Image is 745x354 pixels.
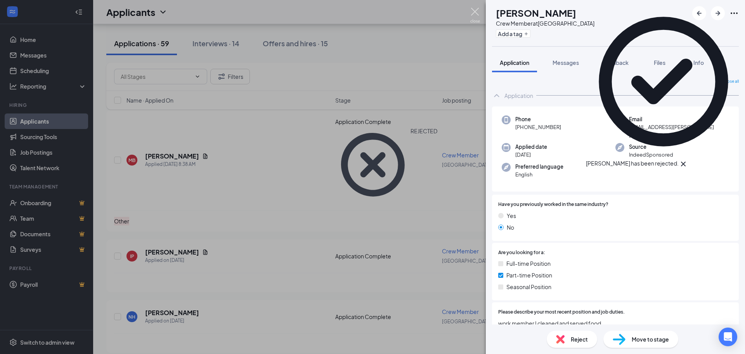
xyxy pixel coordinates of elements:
[515,143,547,151] span: Applied date
[506,259,551,268] span: Full-time Position
[632,335,669,344] span: Move to stage
[492,91,501,100] svg: ChevronUp
[506,283,551,291] span: Seasonal Position
[586,4,741,159] svg: CheckmarkCircle
[506,271,552,279] span: Part-time Position
[586,159,679,169] div: [PERSON_NAME] has been rejected.
[496,30,530,38] button: PlusAdd a tag
[507,223,514,232] span: No
[515,163,563,171] span: Preferred language
[500,59,529,66] span: Application
[507,211,516,220] span: Yes
[524,31,528,36] svg: Plus
[515,171,563,178] span: English
[515,151,547,159] span: [DATE]
[679,159,688,169] svg: Cross
[496,6,576,19] h1: [PERSON_NAME]
[496,19,594,27] div: Crew Member at [GEOGRAPHIC_DATA]
[515,115,561,123] span: Phone
[504,92,533,99] div: Application
[719,328,737,346] div: Open Intercom Messenger
[498,319,733,328] span: work member I cleaned and served food
[498,249,545,256] span: Are you looking for a:
[515,123,561,131] span: [PHONE_NUMBER]
[553,59,579,66] span: Messages
[571,335,588,344] span: Reject
[498,201,608,208] span: Have you previously worked in the same industry?
[498,309,625,316] span: Please describe your most recent position and job duties.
